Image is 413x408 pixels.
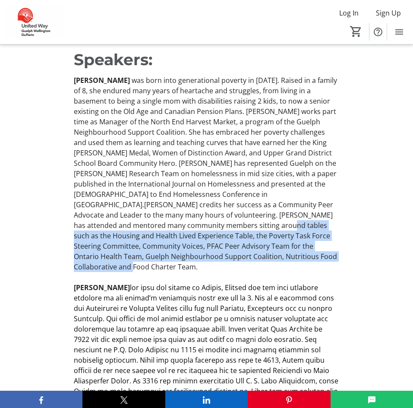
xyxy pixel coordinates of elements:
[331,391,413,408] button: SMS
[369,6,408,20] button: Sign Up
[339,8,359,18] span: Log In
[332,6,366,20] button: Log In
[74,86,337,209] span: many years of heartache and struggles, from living in a basement to being a single mom with disab...
[5,6,63,38] img: United Way Guelph Wellington Dufferin's Logo
[74,75,339,272] p: [PERSON_NAME] credits her success as a Community Peer Advocate and Leader to the many many hours ...
[74,283,130,292] strong: [PERSON_NAME]
[376,8,401,18] span: Sign Up
[391,23,408,41] button: Menu
[74,76,130,85] strong: [PERSON_NAME]
[165,391,248,408] button: LinkedIn
[348,24,364,39] button: Cart
[89,86,131,95] span: she endured
[74,48,339,72] p: Speakers:
[369,23,387,41] button: Help
[82,391,165,408] button: X
[248,391,330,408] button: Pinterest
[74,76,337,95] span: was born into generational poverty in [DATE]. Raised in a family of 8,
